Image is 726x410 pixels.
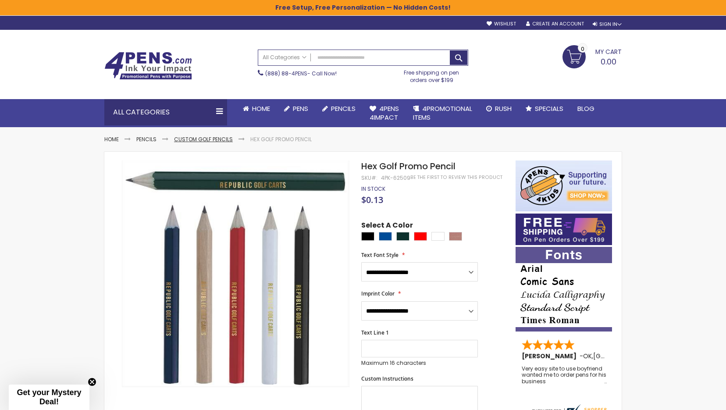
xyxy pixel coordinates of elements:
span: 4PROMOTIONAL ITEMS [413,104,472,122]
a: Rush [479,99,519,118]
li: Hex Golf Promo Pencil [250,136,312,143]
span: Text Font Style [361,251,399,259]
div: White [431,232,445,241]
a: Blog [570,99,601,118]
span: Pencils [331,104,356,113]
a: Pens [277,99,315,118]
a: Create an Account [526,21,584,27]
img: Hex Golf Promo Pencil [122,160,349,387]
span: Pens [293,104,308,113]
div: All Categories [104,99,227,125]
a: Home [104,135,119,143]
a: Custom Golf Pencils [174,135,233,143]
span: Select A Color [361,221,413,232]
span: Rush [495,104,512,113]
span: [PERSON_NAME] [522,352,580,360]
a: 4Pens4impact [363,99,406,128]
a: Specials [519,99,570,118]
span: Text Line 1 [361,329,389,336]
span: Imprint Color [361,290,395,297]
span: Home [252,104,270,113]
div: Very easy site to use boyfriend wanted me to order pens for his business [522,366,607,385]
div: Free shipping on pen orders over $199 [395,66,469,83]
div: Red [414,232,427,241]
strong: SKU [361,174,377,182]
button: Close teaser [88,378,96,386]
span: 0 [581,45,584,53]
span: Hex Golf Promo Pencil [361,160,456,172]
div: Sign In [593,21,622,28]
span: - Call Now! [265,70,337,77]
span: Blog [577,104,594,113]
span: Custom Instructions [361,375,413,382]
div: Get your Mystery Deal!Close teaser [9,385,89,410]
span: $0.13 [361,194,383,206]
span: In stock [361,185,385,193]
div: Dark Blue [379,232,392,241]
img: 4pens 4 kids [516,160,612,211]
a: 4PROMOTIONALITEMS [406,99,479,128]
a: Be the first to review this product [410,174,502,181]
a: Pencils [136,135,157,143]
a: Pencils [315,99,363,118]
span: 0.00 [601,56,616,67]
span: 4Pens 4impact [370,104,399,122]
img: font-personalization-examples [516,247,612,332]
a: Wishlist [487,21,516,27]
a: Home [236,99,277,118]
p: Maximum 16 characters [361,360,478,367]
span: All Categories [263,54,306,61]
a: All Categories [258,50,311,64]
img: Free shipping on orders over $199 [516,214,612,245]
div: Black [361,232,374,241]
div: 4PK-62509 [381,175,410,182]
a: 0.00 0 [562,45,622,67]
span: Specials [535,104,563,113]
img: 4Pens Custom Pens and Promotional Products [104,52,192,80]
a: (888) 88-4PENS [265,70,307,77]
div: Natural [449,232,462,241]
span: Get your Mystery Deal! [17,388,81,406]
div: Mallard [396,232,409,241]
div: Availability [361,185,385,193]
